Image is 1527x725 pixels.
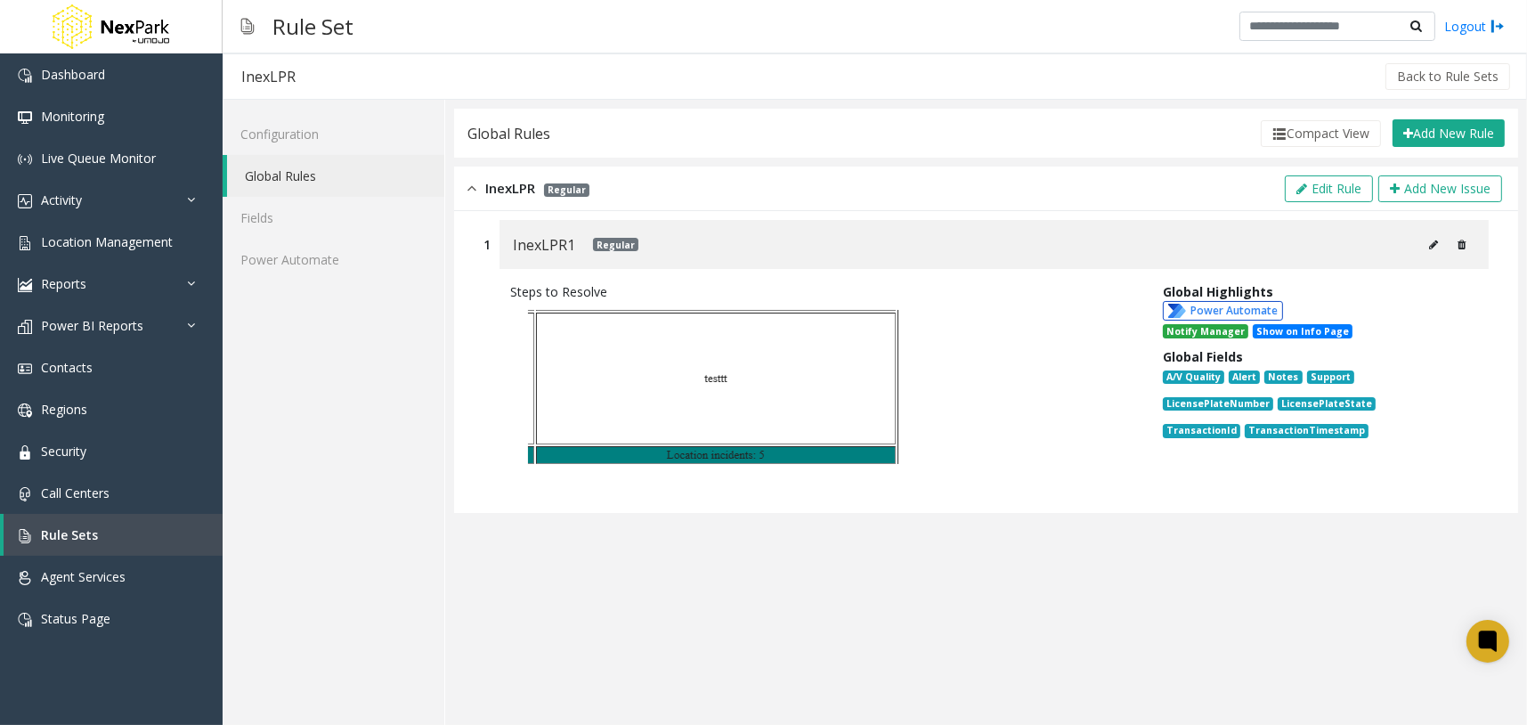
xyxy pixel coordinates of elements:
a: Configuration [223,113,444,155]
div: Steps to Resolve [510,282,1136,301]
img: 'icon' [18,110,32,125]
img: 'icon' [18,236,32,250]
img: 'icon' [18,194,32,208]
span: Power Automate [1163,301,1283,321]
span: Global Fields [1163,348,1243,365]
span: Regular [544,183,589,197]
a: Rule Sets [4,514,223,556]
h3: Rule Set [264,4,362,48]
div: Global Rules [467,122,550,145]
img: 'icon' [18,69,32,83]
div: 1 [483,235,491,254]
span: Agent Services [41,568,126,585]
span: TransactionId [1163,424,1240,438]
img: logout [1490,17,1505,36]
span: Show on Info Page [1253,324,1352,338]
img: 'icon' [18,152,32,167]
span: Activity [41,191,82,208]
img: 'icon' [18,362,32,376]
span: Support [1307,371,1354,385]
a: Power Automate [223,239,444,281]
span: TransactionTimestamp [1245,424,1369,438]
span: Regions [41,401,87,418]
button: Compact View [1261,120,1381,147]
img: 'icon' [18,320,32,334]
span: Status Page [41,610,110,627]
span: LicensePlateState [1278,397,1376,411]
button: Back to Rule Sets [1385,63,1510,90]
span: Monitoring [41,108,104,125]
button: Add New Rule [1393,119,1505,148]
img: 'icon' [18,571,32,585]
span: Power BI Reports [41,317,143,334]
div: InexLPR [241,65,296,88]
span: LicensePlateNumber [1163,397,1273,411]
img: 'icon' [18,529,32,543]
img: 'icon' [18,445,32,460]
a: Logout [1444,17,1505,36]
img: 'icon' [18,278,32,292]
img: wX6gTifmCYvQAAAAABJRU5ErkJggg== [528,310,926,464]
span: Security [41,443,86,460]
span: Global Highlights [1163,283,1273,300]
button: Edit Rule [1285,175,1373,202]
span: Notes [1264,371,1302,385]
span: Live Queue Monitor [41,150,156,167]
a: Fields [223,197,444,239]
span: Notify Manager [1163,324,1248,338]
span: Reports [41,275,86,292]
span: InexLPR1 [513,233,575,257]
img: pageIcon [240,4,255,48]
span: Location Management [41,233,173,250]
span: InexLPR [485,178,535,199]
span: Contacts [41,359,93,376]
span: Alert [1229,371,1260,385]
img: 'icon' [18,403,32,418]
a: Global Rules [227,155,444,197]
button: Add New Issue [1378,175,1502,202]
span: Call Centers [41,485,110,501]
img: 'icon' [18,487,32,501]
span: Dashboard [41,66,105,83]
img: opened [467,178,476,199]
span: A/V Quality [1163,371,1224,385]
img: 'icon' [18,613,32,627]
span: Rule Sets [41,526,98,543]
span: Regular [593,238,638,251]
